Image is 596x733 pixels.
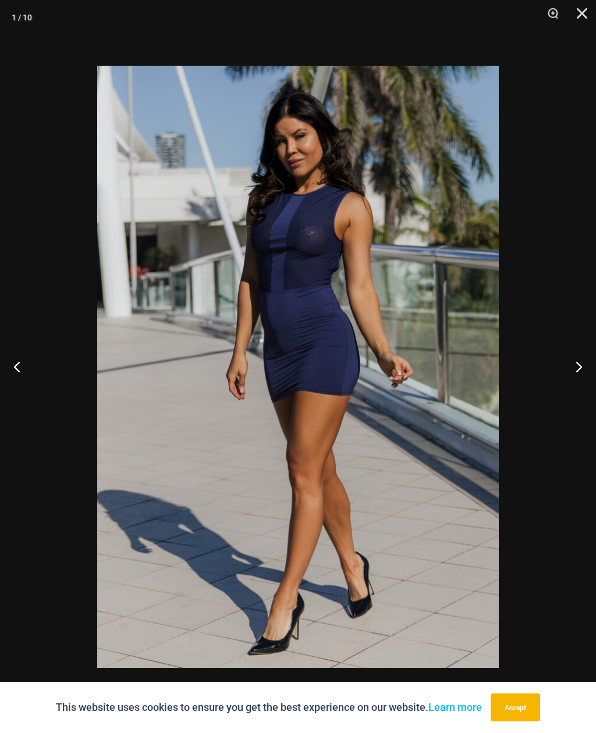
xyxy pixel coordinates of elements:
a: Learn more [428,701,482,713]
button: Accept [491,693,540,721]
img: Desire Me Navy 5192 Dress 11 [97,66,499,668]
p: This website uses cookies to ensure you get the best experience on our website. [56,699,482,716]
div: 1 / 10 [12,9,32,26]
button: Next [552,337,596,396]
